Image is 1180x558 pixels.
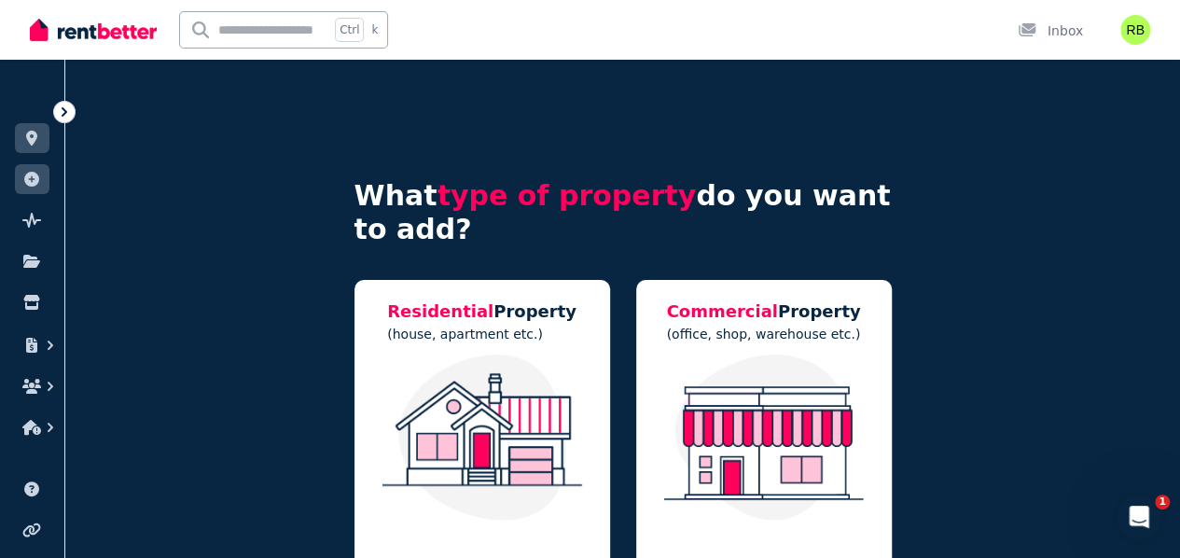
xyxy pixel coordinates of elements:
p: (office, shop, warehouse etc.) [666,325,860,343]
h4: What do you want to add? [354,179,892,246]
h5: Property [387,299,576,325]
p: (house, apartment etc.) [387,325,576,343]
div: Inbox [1018,21,1083,40]
span: type of property [437,179,697,212]
iframe: Intercom live chat [1117,495,1161,539]
h5: Property [666,299,860,325]
span: Residential [387,301,493,321]
img: RentBetter [30,16,157,44]
span: Commercial [666,301,777,321]
img: Rosemary Balcomb [1120,15,1150,45]
span: 1 [1155,495,1170,509]
img: Commercial Property [655,355,873,521]
img: Residential Property [373,355,591,521]
span: k [371,22,378,37]
span: Ctrl [335,18,364,42]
